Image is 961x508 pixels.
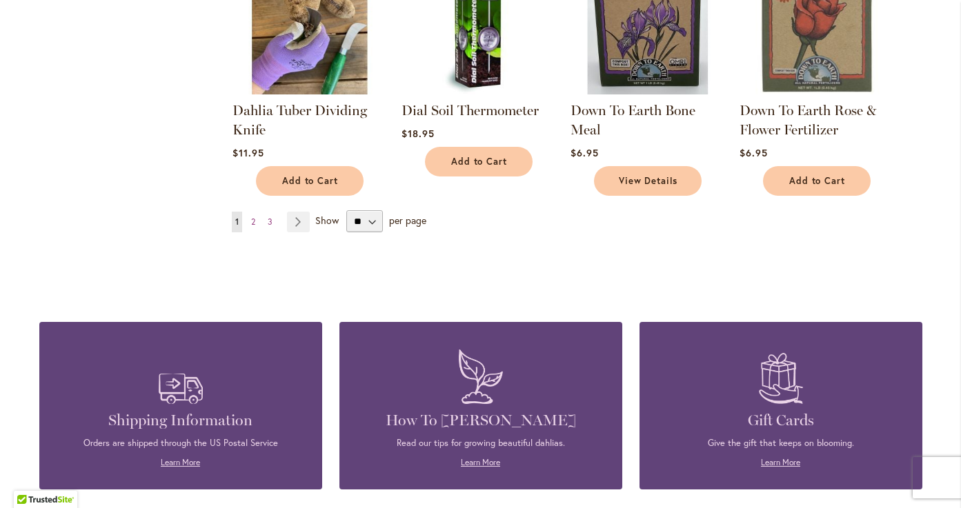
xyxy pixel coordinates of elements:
[402,84,555,97] a: Dial Soil Thermometer
[264,212,276,232] a: 3
[571,146,599,159] span: $6.95
[594,166,702,196] a: View Details
[660,411,902,430] h4: Gift Cards
[256,166,364,196] button: Add to Cart
[268,216,273,227] span: 3
[282,175,339,187] span: Add to Cart
[660,437,902,449] p: Give the gift that keeps on blooming.
[235,216,239,227] span: 1
[402,102,539,119] a: Dial Soil Thermometer
[161,457,200,467] a: Learn More
[461,457,500,467] a: Learn More
[360,437,602,449] p: Read our tips for growing beautiful dahlias.
[425,147,533,176] button: Add to Cart
[60,437,301,449] p: Orders are shipped through the US Postal Service
[763,166,871,196] button: Add to Cart
[232,84,386,97] a: Dahlia Tuber Dividing Knife
[248,212,259,232] a: 2
[60,411,301,430] h4: Shipping Information
[740,84,893,97] a: Down To Earth Rose & Flower Fertilizer
[251,216,255,227] span: 2
[232,102,367,138] a: Dahlia Tuber Dividing Knife
[761,457,800,467] a: Learn More
[571,102,695,138] a: Down To Earth Bone Meal
[315,214,339,227] span: Show
[389,214,426,227] span: per page
[232,146,264,159] span: $11.95
[789,175,846,187] span: Add to Cart
[360,411,602,430] h4: How To [PERSON_NAME]
[740,146,768,159] span: $6.95
[451,156,508,167] span: Add to Cart
[619,175,678,187] span: View Details
[10,459,49,498] iframe: Launch Accessibility Center
[402,127,435,140] span: $18.95
[740,102,877,138] a: Down To Earth Rose & Flower Fertilizer
[571,84,724,97] a: Down To Earth Bone Meal Sold Out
